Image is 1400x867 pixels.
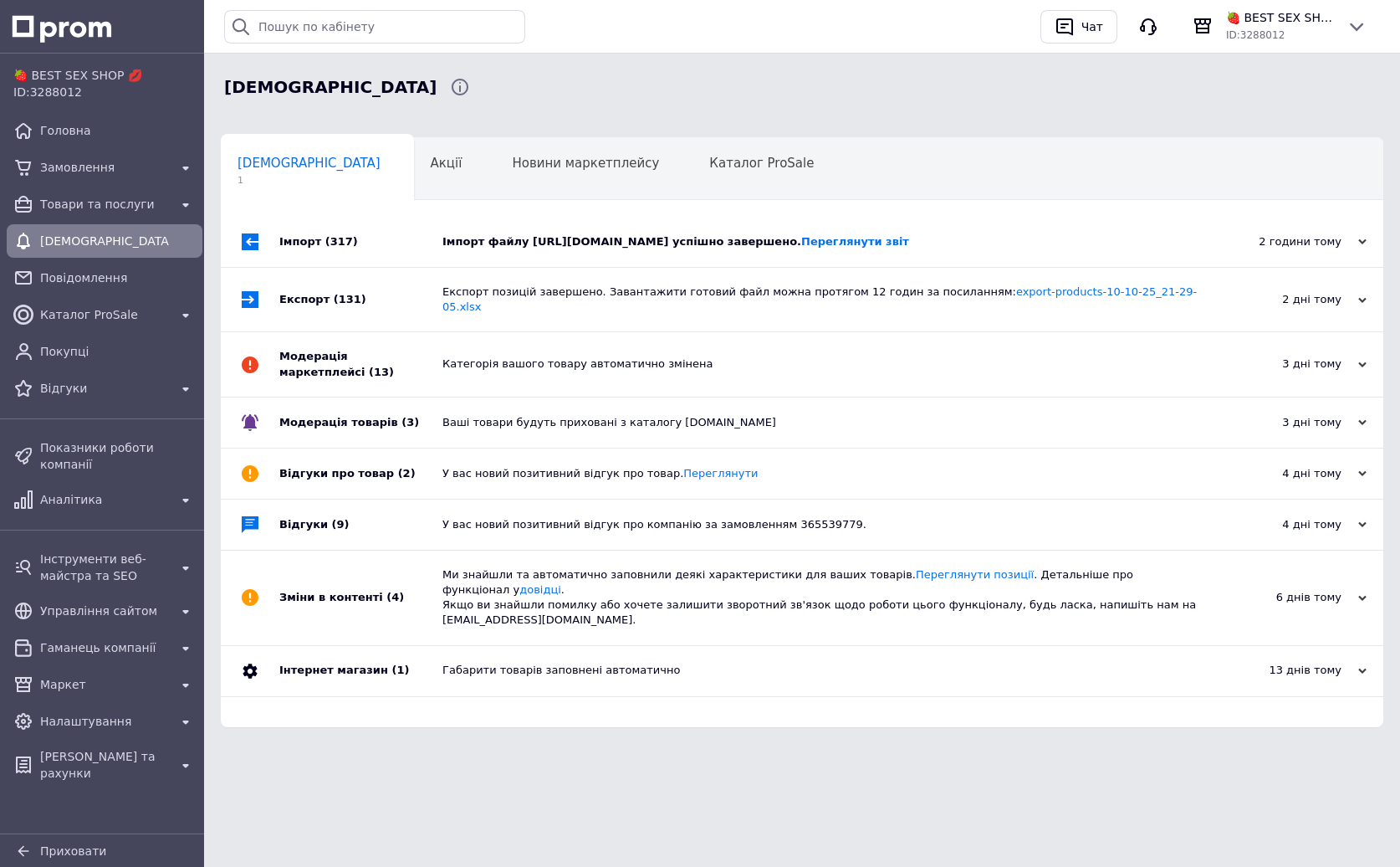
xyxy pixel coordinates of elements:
[279,217,442,267] div: Імпорт
[13,85,82,99] span: ID: 3288012
[40,603,169,619] span: Управління сайтом
[238,156,381,171] span: [DEMOGRAPHIC_DATA]
[442,234,1199,249] div: Імпорт файлу [URL][DOMAIN_NAME] успішно завершено.
[279,332,442,396] div: Модерація маркетплейсі
[224,75,437,100] span: Сповіщення
[40,713,169,730] span: Налаштування
[431,156,462,171] span: Акції
[398,467,416,480] span: (2)
[512,156,659,171] span: Новини маркетплейсу
[683,467,758,480] a: Переглянути
[40,306,169,323] span: Каталог ProSale
[334,293,366,305] span: (131)
[1199,357,1367,372] div: 3 дні тому
[40,343,196,360] span: Покупці
[40,491,169,508] span: Аналітика
[391,664,409,676] span: (1)
[40,159,169,176] span: Замовлення
[519,583,561,596] a: довідці
[224,10,525,44] input: Пошук по кабінету
[279,551,442,645] div: Зміни в контенті
[40,748,169,782] span: [PERSON_NAME] та рахунки
[401,416,419,428] span: (3)
[1199,234,1367,249] div: 2 години тому
[442,663,1199,678] div: Габарити товарів заповнені автоматично
[1078,14,1106,39] div: Чат
[325,235,358,248] span: (317)
[1199,590,1367,605] div: 6 днів тому
[709,156,814,171] span: Каталог ProSale
[279,449,442,499] div: Відгуки про товар
[40,122,196,139] span: Головна
[279,500,442,550] div: Відгуки
[916,568,1034,581] a: Переглянути позиції
[40,551,169,584] span: Інструменти веб-майстра та SEO
[442,415,1199,430] div: Ваші товари будуть приховані з каталогу [DOMAIN_NAME]
[442,466,1199,481] div: У вас новий позитивний відгук про товар.
[40,233,169,249] span: [DEMOGRAPHIC_DATA]
[1040,10,1117,44] button: Чат
[1226,29,1285,41] span: ID: 3288012
[1199,517,1367,532] div: 4 дні тому
[40,380,169,397] span: Відгуки
[801,235,909,248] a: Переглянути звіт
[238,174,381,187] span: 1
[442,517,1199,532] div: У вас новий позитивний відгук про компанію за замовленням 365539779.
[1199,663,1367,678] div: 13 днів тому
[40,439,196,473] span: Показники роботи компанії
[40,676,169,693] span: Маркет
[40,196,169,213] span: Товари та послуги
[1226,9,1333,26] span: 🍓 BEST SEX SHOP 💋
[279,398,442,448] div: Модерація товарів
[442,285,1199,315] div: Експорт позицій завершено. Завантажити готовий файл можна протягом 12 годин за посиланням:
[442,357,1199,372] div: Категорія вашого товару автоматично змінена
[279,268,442,331] div: Експорт
[1199,466,1367,481] div: 4 дні тому
[1199,292,1367,307] div: 2 дні тому
[1199,415,1367,430] div: 3 дні тому
[40,269,196,286] span: Повідомлення
[369,366,394,378] span: (13)
[442,567,1199,628] div: Ми знайшли та автоматично заповнили деякі характеристики для ваших товарів. . Детальніше про функ...
[40,844,106,858] span: Приховати
[332,518,350,531] span: (9)
[279,646,442,696] div: Інтернет магазин
[13,67,196,84] span: 🍓 BEST SEX SHOP 💋
[386,591,404,603] span: (4)
[40,639,169,656] span: Гаманець компанії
